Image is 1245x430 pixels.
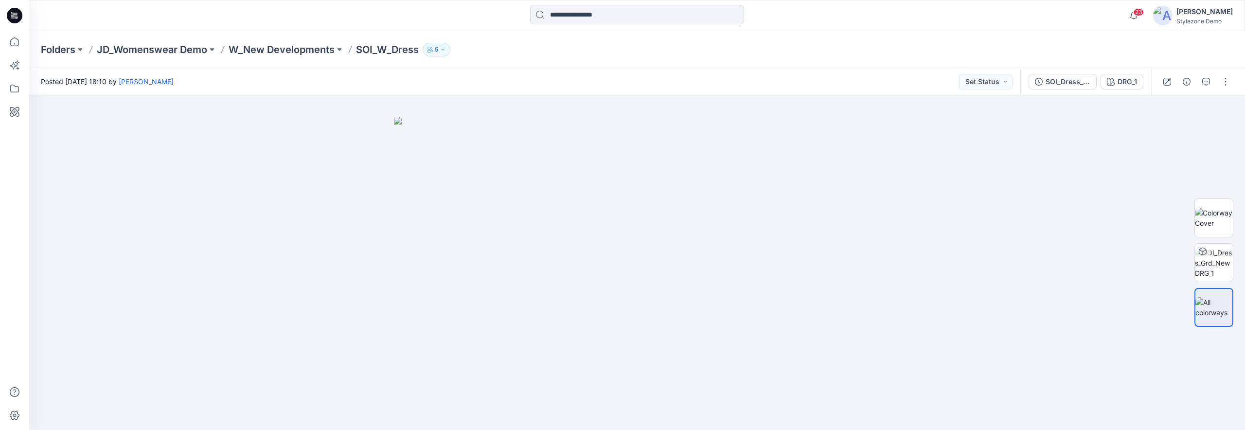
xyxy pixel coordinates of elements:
[1153,6,1173,25] img: avatar
[1029,74,1097,90] button: SOI_Dress_CW
[356,43,419,56] p: SOI_W_Dress
[1195,297,1232,318] img: All colorways
[1046,76,1090,87] div: SOI_Dress_CW
[229,43,335,56] a: W_New Developments
[97,43,207,56] a: JD_Womenswear Demo
[1101,74,1143,90] button: DRG_1
[1176,6,1233,18] div: [PERSON_NAME]
[1179,74,1194,90] button: Details
[41,76,174,87] span: Posted [DATE] 18:10 by
[1176,18,1233,25] div: Stylezone Demo
[1133,8,1144,16] span: 23
[41,43,75,56] a: Folders
[435,44,438,55] p: 5
[119,77,174,86] a: [PERSON_NAME]
[1195,248,1233,278] img: SOI_Dress_Grd_New DRG_1
[394,117,880,430] img: eyJhbGciOiJIUzI1NiIsImtpZCI6IjAiLCJzbHQiOiJzZXMiLCJ0eXAiOiJKV1QifQ.eyJkYXRhIjp7InR5cGUiOiJzdG9yYW...
[1195,208,1233,228] img: Colorway Cover
[1118,76,1137,87] div: DRG_1
[423,43,450,56] button: 5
